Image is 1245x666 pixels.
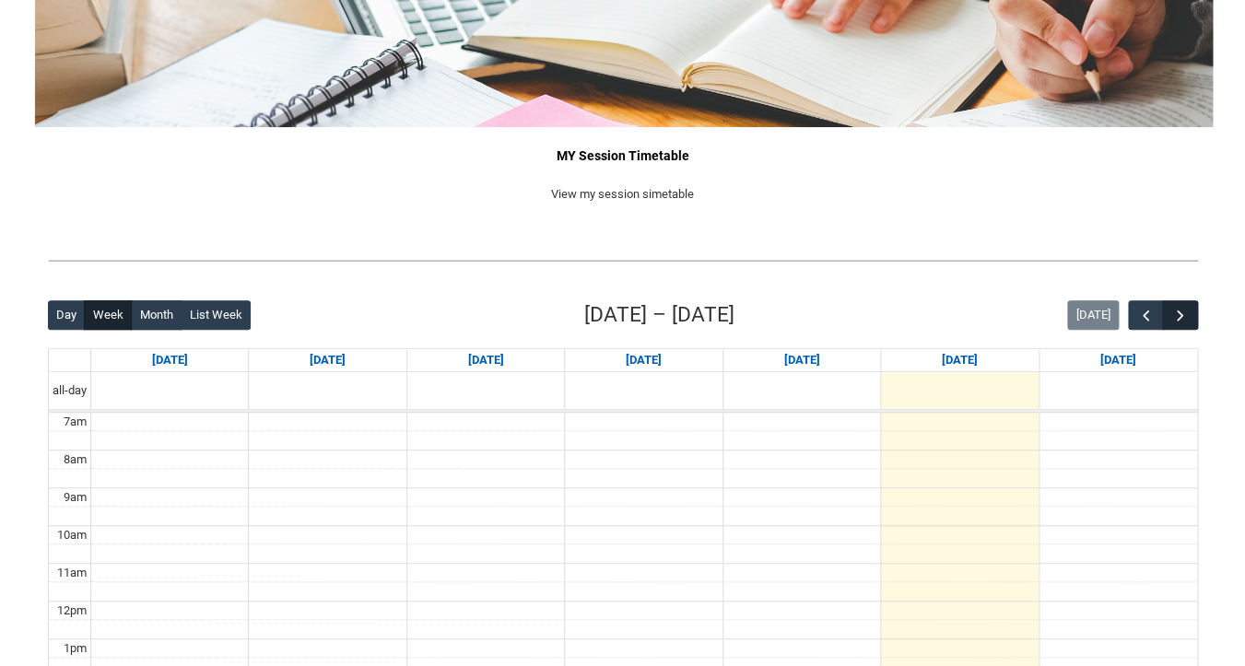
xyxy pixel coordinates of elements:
button: Previous Week [1128,300,1163,331]
div: 1pm [60,639,90,658]
button: Day [48,300,86,330]
button: Month [131,300,182,330]
span: all-day [49,381,90,400]
div: 10am [53,526,90,544]
div: 9am [60,488,90,507]
div: 11am [53,564,90,582]
div: 8am [60,450,90,469]
div: 12pm [53,602,90,620]
img: REDU_GREY_LINE [48,251,1198,270]
a: Go to September 9, 2025 [464,349,508,371]
p: View my session simetable [48,185,1198,204]
a: Go to September 7, 2025 [148,349,192,371]
a: Go to September 8, 2025 [306,349,349,371]
button: [DATE] [1067,300,1119,330]
a: Go to September 12, 2025 [938,349,981,371]
h2: [DATE] – [DATE] [584,299,734,331]
a: Go to September 13, 2025 [1097,349,1140,371]
div: 7am [60,413,90,431]
button: Week [84,300,132,330]
button: List Week [181,300,251,330]
strong: MY Session Timetable [557,148,689,163]
a: Go to September 11, 2025 [780,349,823,371]
button: Next Week [1162,300,1197,331]
a: Go to September 10, 2025 [622,349,665,371]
